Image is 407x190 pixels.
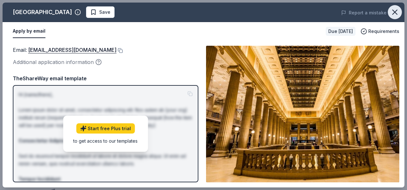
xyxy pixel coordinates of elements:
div: to get access to our templates [73,138,138,144]
span: Requirements [368,28,399,35]
strong: Consectetur Adipiscing [19,138,74,143]
div: [GEOGRAPHIC_DATA] [13,7,72,17]
a: Start free Plus trial [76,123,135,134]
span: Email : [13,47,116,53]
a: [EMAIL_ADDRESS][DOMAIN_NAME] [28,46,116,54]
span: Save [99,8,110,16]
button: Save [86,6,115,18]
div: TheShareWay email template [13,74,198,83]
strong: Tempor Incididunt [19,176,60,182]
img: Image for Chicago Architecture Center [206,46,399,182]
button: Apply by email [13,25,45,38]
div: Due [DATE] [326,27,355,36]
button: Report a mistake [341,9,387,17]
div: Additional application information [13,58,198,66]
button: Requirements [361,28,399,35]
